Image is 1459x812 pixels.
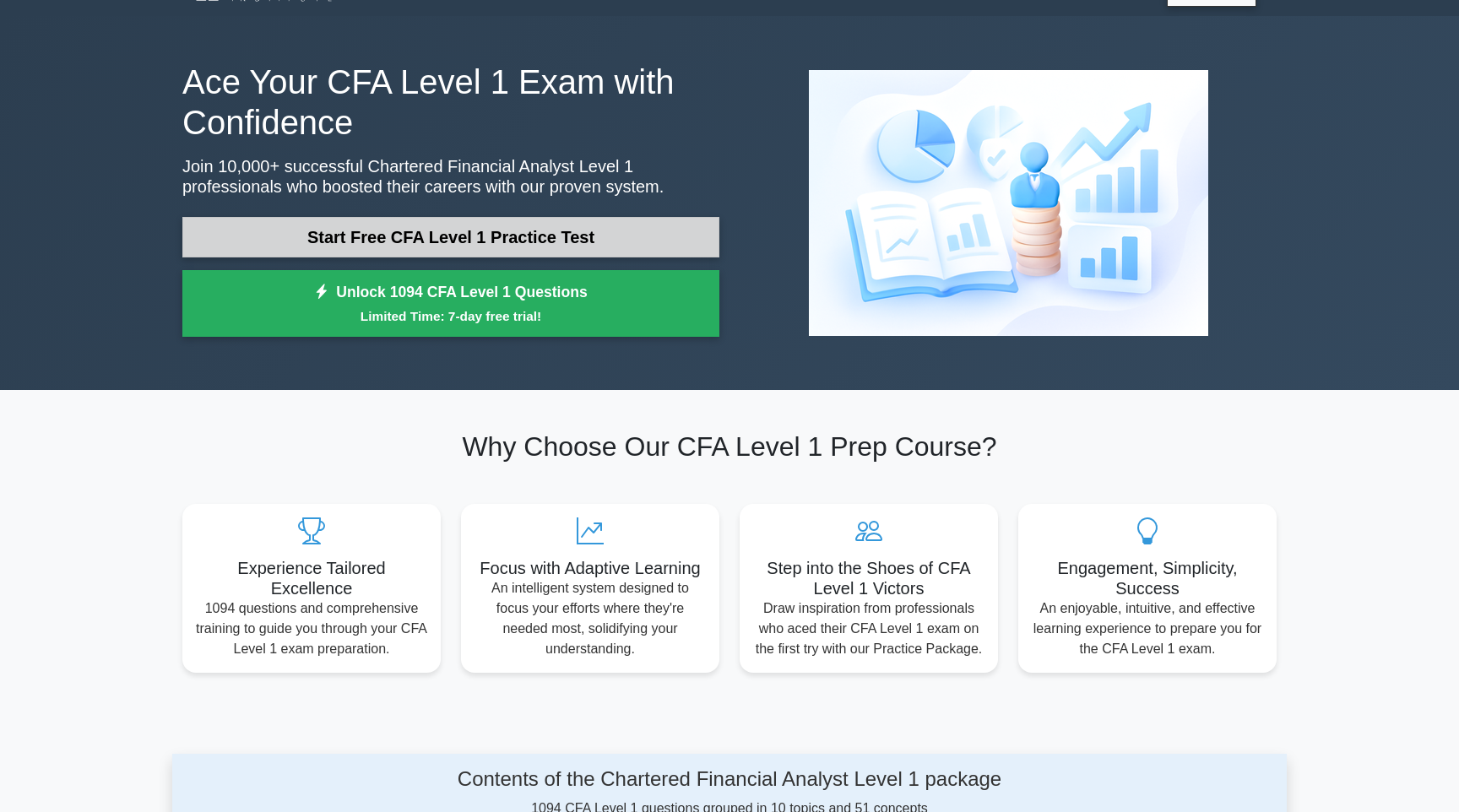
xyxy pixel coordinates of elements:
h1: Ace Your CFA Level 1 Exam with Confidence [182,62,719,143]
h5: Experience Tailored Excellence [196,558,427,598]
p: An intelligent system designed to focus your efforts where they're needed most, solidifying your ... [475,578,706,659]
small: Limited Time: 7-day free trial! [203,306,698,326]
h5: Focus with Adaptive Learning [475,558,706,578]
a: Unlock 1094 CFA Level 1 QuestionsLimited Time: 7-day free trial! [182,270,719,338]
a: Start Free CFA Level 1 Practice Test [182,217,719,257]
img: Chartered Financial Analyst Level 1 Preview [795,57,1222,349]
h5: Engagement, Simplicity, Success [1032,558,1263,598]
h2: Why Choose Our CFA Level 1 Prep Course? [182,430,1277,463]
h4: Contents of the Chartered Financial Analyst Level 1 package [332,767,1127,792]
p: 1094 questions and comprehensive training to guide you through your CFA Level 1 exam preparation. [196,598,427,659]
p: Join 10,000+ successful Chartered Financial Analyst Level 1 professionals who boosted their caree... [182,156,719,197]
p: Draw inspiration from professionals who aced their CFA Level 1 exam on the first try with our Pra... [753,598,984,659]
h5: Step into the Shoes of CFA Level 1 Victors [753,558,984,598]
p: An enjoyable, intuitive, and effective learning experience to prepare you for the CFA Level 1 exam. [1032,598,1263,659]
